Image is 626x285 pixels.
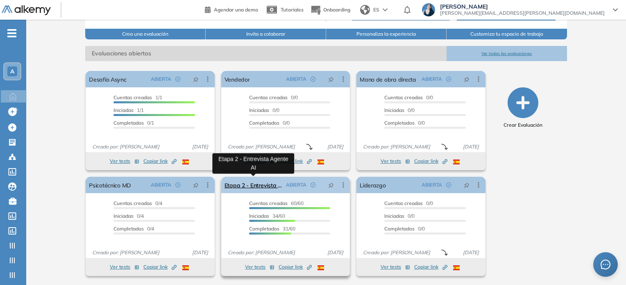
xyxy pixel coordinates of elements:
span: Cuentas creadas [113,200,152,206]
span: Tutoriales [281,7,304,13]
span: Completados [113,120,144,126]
img: ESP [182,265,189,270]
span: [DATE] [460,143,482,150]
span: [DATE] [460,249,482,256]
span: 1/1 [113,107,144,113]
span: [PERSON_NAME] [440,3,605,10]
span: Completados [249,120,279,126]
span: ABIERTA [422,75,442,83]
span: Cuentas creadas [113,94,152,100]
span: 0/0 [384,226,425,232]
span: 60/60 [249,200,304,206]
span: Evaluaciones abiertas [85,46,447,61]
span: check-circle [175,182,180,187]
a: Agendar una demo [205,4,258,14]
span: Completados [113,226,144,232]
span: 0/0 [384,120,425,126]
span: check-circle [175,77,180,82]
span: Creado por: [PERSON_NAME] [225,249,298,256]
button: Ver tests [110,156,139,166]
span: check-circle [446,182,451,187]
span: Onboarding [323,7,350,13]
span: message [601,260,610,269]
button: Ver tests [381,262,410,272]
img: ESP [453,265,460,270]
span: 0/4 [113,213,144,219]
button: pushpin [322,73,340,86]
span: Creado por: [PERSON_NAME] [89,143,163,150]
button: Customiza tu espacio de trabajo [447,29,567,39]
span: Creado por: [PERSON_NAME] [360,143,433,150]
button: pushpin [458,73,476,86]
span: [DATE] [324,143,347,150]
span: check-circle [446,77,451,82]
span: Completados [384,120,415,126]
span: pushpin [193,182,199,188]
span: Copiar link [279,263,312,271]
button: Copiar link [279,262,312,272]
span: Completados [249,226,279,232]
span: Crear Evaluación [504,121,542,129]
button: Ver todas las evaluaciones [447,46,567,61]
span: A [10,68,14,75]
a: Psicotécnico MD [89,177,131,193]
span: ABIERTA [286,181,306,189]
span: 0/0 [384,213,415,219]
a: Desafío Async [89,71,127,87]
span: Cuentas creadas [249,200,288,206]
button: Crea una evaluación [85,29,206,39]
span: Completados [384,226,415,232]
button: Copiar link [279,156,312,166]
img: world [360,5,370,15]
span: Cuentas creadas [384,94,423,100]
span: 0/0 [384,107,415,113]
span: Iniciadas [113,107,134,113]
button: Copiar link [143,156,177,166]
button: Ver tests [245,262,274,272]
span: 0/0 [249,107,279,113]
span: pushpin [464,76,469,82]
span: Agendar una demo [214,7,258,13]
span: Creado por: [PERSON_NAME] [360,249,433,256]
button: pushpin [187,178,205,192]
span: 0/0 [249,94,298,100]
span: 0/4 [113,226,154,232]
button: Ver tests [381,156,410,166]
span: ABIERTA [151,181,171,189]
span: ABIERTA [286,75,306,83]
button: Copiar link [414,156,447,166]
button: pushpin [187,73,205,86]
span: pushpin [328,182,334,188]
span: Copiar link [279,157,312,165]
span: Creado por: [PERSON_NAME] [225,143,298,150]
span: ABIERTA [151,75,171,83]
button: Copiar link [143,262,177,272]
button: pushpin [322,178,340,192]
span: Iniciadas [249,213,269,219]
span: [DATE] [324,249,347,256]
span: Iniciadas [249,107,269,113]
div: Etapa 2 - Entrevista Agente AI [212,153,294,173]
button: Crear Evaluación [504,87,542,129]
span: 31/60 [249,226,295,232]
span: check-circle [311,77,315,82]
span: Iniciadas [384,107,404,113]
span: Creado por: [PERSON_NAME] [89,249,163,256]
button: Invita a colaborar [206,29,326,39]
button: Copiar link [414,262,447,272]
a: Mano de obra directa [360,71,416,87]
a: Etapa 2 - Entrevista Agente AI [225,177,283,193]
span: Copiar link [414,157,447,165]
span: Cuentas creadas [249,94,288,100]
span: pushpin [328,76,334,82]
a: Vendedor [225,71,250,87]
span: pushpin [464,182,469,188]
span: Copiar link [414,263,447,271]
span: 0/4 [113,200,162,206]
span: Iniciadas [384,213,404,219]
span: 1/1 [113,94,162,100]
span: check-circle [311,182,315,187]
span: ABIERTA [422,181,442,189]
span: ES [373,6,379,14]
span: [DATE] [189,249,211,256]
